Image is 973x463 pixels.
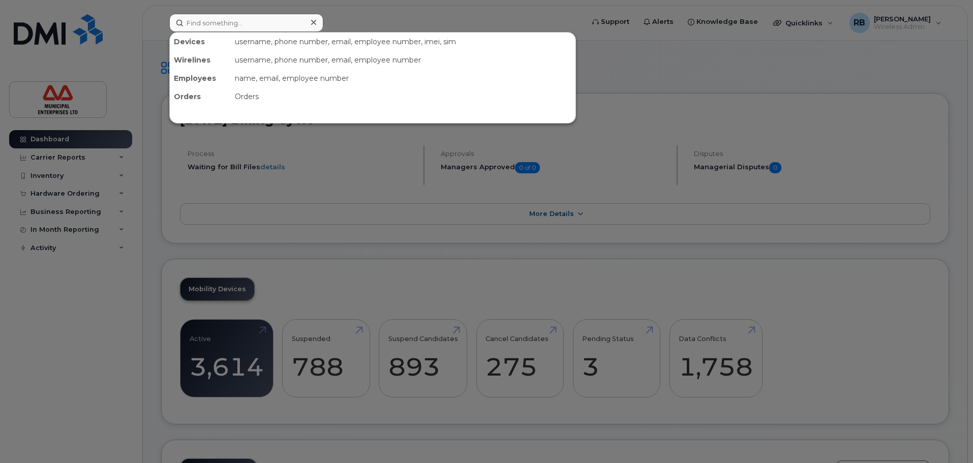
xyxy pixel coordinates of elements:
div: Employees [170,69,231,87]
div: Orders [231,87,575,106]
div: Wirelines [170,51,231,69]
div: username, phone number, email, employee number [231,51,575,69]
div: username, phone number, email, employee number, imei, sim [231,33,575,51]
div: Devices [170,33,231,51]
div: Orders [170,87,231,106]
div: name, email, employee number [231,69,575,87]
